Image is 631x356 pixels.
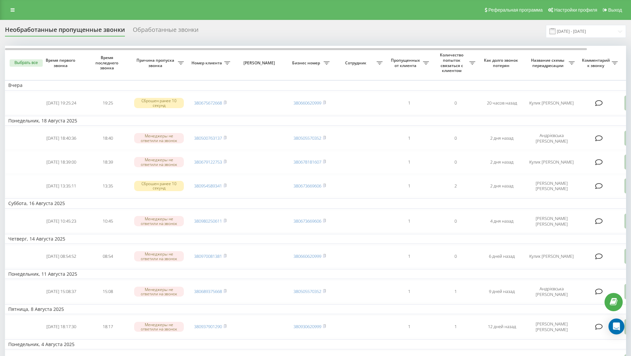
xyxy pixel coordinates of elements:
[84,127,131,150] td: 18:40
[608,7,622,13] span: Выход
[525,151,578,174] td: Кулик [PERSON_NAME]
[293,183,321,189] a: 380673669606
[38,151,84,174] td: [DATE] 18:39:00
[194,159,222,165] a: 380679122753
[386,210,432,233] td: 1
[194,135,222,141] a: 380500763137
[479,280,525,303] td: 9 дней назад
[479,151,525,174] td: 2 дня назад
[479,316,525,338] td: 12 дней назад
[38,316,84,338] td: [DATE] 18:17:30
[38,245,84,268] td: [DATE] 08:54:52
[432,210,479,233] td: 0
[293,135,321,141] a: 380505570352
[436,52,469,73] span: Количество попыток связаться с клиентом
[134,251,184,261] div: Менеджеры не ответили на звонок
[194,253,222,259] a: 380970081381
[84,280,131,303] td: 15:08
[525,245,578,268] td: Кулик [PERSON_NAME]
[484,58,520,68] span: Как долго звонок потерян
[134,322,184,332] div: Менеджеры не ответили на звонок
[293,218,321,224] a: 380673669606
[194,183,222,189] a: 380954589341
[134,287,184,297] div: Менеджеры не ответили на звонок
[84,245,131,268] td: 08:54
[432,92,479,114] td: 0
[432,280,479,303] td: 1
[525,316,578,338] td: [PERSON_NAME] [PERSON_NAME]
[432,151,479,174] td: 0
[134,181,184,191] div: Сброшен ранее 10 секунд
[479,175,525,197] td: 2 дня назад
[479,210,525,233] td: 4 дня назад
[293,323,321,329] a: 380930620999
[525,210,578,233] td: [PERSON_NAME] [PERSON_NAME]
[293,253,321,259] a: 380660620999
[84,316,131,338] td: 18:17
[38,127,84,150] td: [DATE] 18:40:36
[293,159,321,165] a: 380678181607
[38,210,84,233] td: [DATE] 10:45:23
[525,127,578,150] td: Андрієвська [PERSON_NAME]
[479,245,525,268] td: 6 дней назад
[389,58,423,68] span: Пропущенных от клиента
[554,7,597,13] span: Настройки профиля
[479,92,525,114] td: 20 часов назад
[386,245,432,268] td: 1
[134,58,178,68] span: Причина пропуска звонка
[194,323,222,329] a: 380937901290
[528,58,569,68] span: Название схемы переадресации
[479,127,525,150] td: 2 дня назад
[608,319,624,334] div: Open Intercom Messenger
[84,210,131,233] td: 10:45
[134,133,184,143] div: Менеджеры не ответили на звонок
[488,7,543,13] span: Реферальная программа
[386,175,432,197] td: 1
[432,245,479,268] td: 0
[38,92,84,114] td: [DATE] 19:25:24
[293,100,321,106] a: 380660620999
[5,26,125,36] div: Необработанные пропущенные звонки
[386,92,432,114] td: 1
[133,26,198,36] div: Обработанные звонки
[290,60,324,66] span: Бизнес номер
[386,151,432,174] td: 1
[432,127,479,150] td: 0
[38,175,84,197] td: [DATE] 13:35:11
[84,92,131,114] td: 19:25
[134,98,184,108] div: Сброшен ранее 10 секунд
[336,60,377,66] span: Сотрудник
[386,127,432,150] td: 1
[190,60,224,66] span: Номер клиента
[525,175,578,197] td: [PERSON_NAME] [PERSON_NAME]
[525,280,578,303] td: Андрієвська [PERSON_NAME]
[432,316,479,338] td: 1
[43,58,79,68] span: Время первого звонка
[10,59,43,67] button: Выбрать все
[84,151,131,174] td: 18:39
[134,157,184,167] div: Менеджеры не ответили на звонок
[90,55,126,71] span: Время последнего звонка
[134,216,184,226] div: Менеджеры не ответили на звонок
[38,280,84,303] td: [DATE] 15:08:37
[239,60,281,66] span: [PERSON_NAME]
[525,92,578,114] td: Кулик [PERSON_NAME]
[194,288,222,294] a: 380689375668
[194,100,222,106] a: 380675672668
[581,58,612,68] span: Комментарий к звонку
[194,218,222,224] a: 380980250611
[84,175,131,197] td: 13:35
[386,316,432,338] td: 1
[293,288,321,294] a: 380505570352
[432,175,479,197] td: 2
[386,280,432,303] td: 1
